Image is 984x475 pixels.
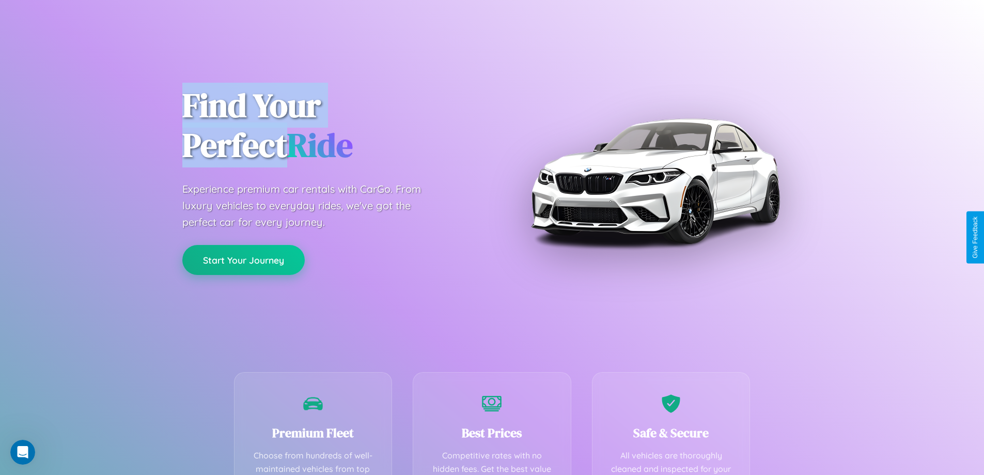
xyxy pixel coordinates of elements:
span: Ride [287,122,353,167]
div: Give Feedback [972,217,979,258]
h3: Safe & Secure [608,424,735,441]
p: Experience premium car rentals with CarGo. From luxury vehicles to everyday rides, we've got the ... [182,181,441,231]
h1: Find Your Perfect [182,86,477,165]
h3: Premium Fleet [250,424,377,441]
button: Start Your Journey [182,245,305,275]
iframe: Intercom live chat [10,440,35,465]
img: Premium BMW car rental vehicle [526,52,784,310]
h3: Best Prices [429,424,555,441]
